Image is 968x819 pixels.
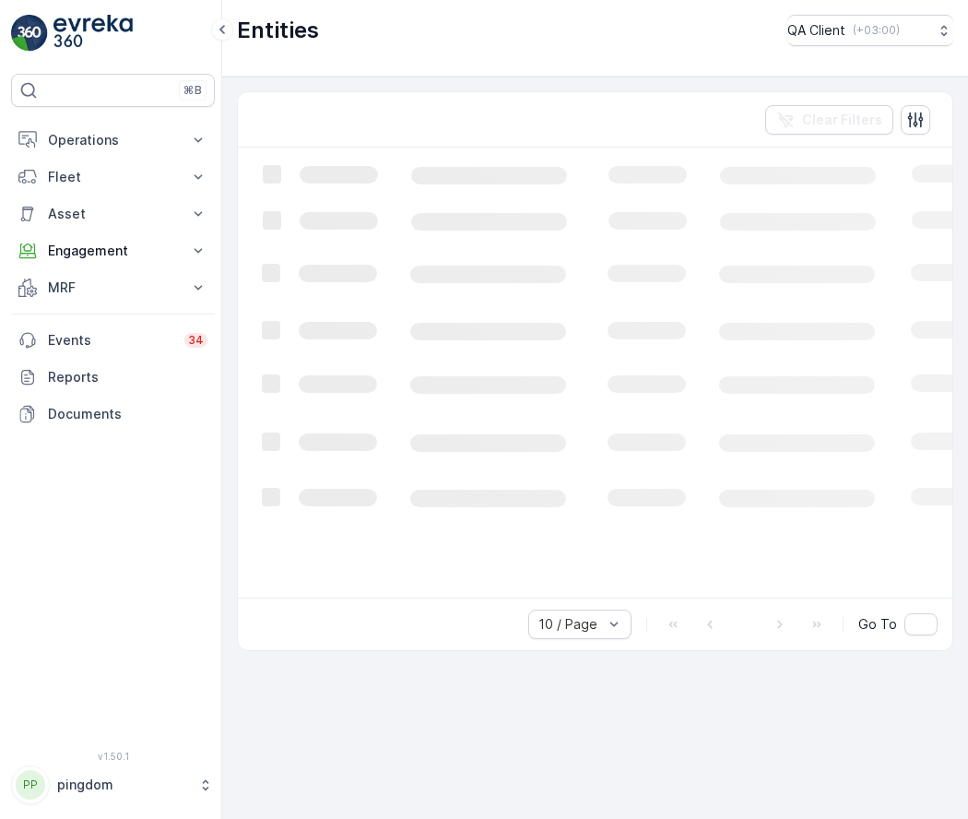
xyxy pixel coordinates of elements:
p: Documents [48,405,207,423]
p: QA Client [787,21,845,40]
button: Engagement [11,232,215,269]
p: Engagement [48,242,178,260]
p: pingdom [57,776,189,794]
p: Entities [237,16,319,45]
img: logo_light-DOdMpM7g.png [53,15,133,52]
a: Documents [11,396,215,433]
p: Events [48,331,173,350]
button: Clear Filters [765,105,893,135]
p: Asset [48,205,178,223]
button: MRF [11,269,215,306]
button: Asset [11,196,215,232]
button: PPpingdom [11,766,215,804]
p: ⌘B [183,83,202,98]
span: Go To [858,615,897,634]
p: Clear Filters [802,111,882,129]
button: Operations [11,122,215,159]
p: Reports [48,368,207,386]
p: Fleet [48,168,178,186]
p: MRF [48,279,178,297]
p: ( +03:00 ) [853,23,900,38]
p: Operations [48,131,178,149]
button: Fleet [11,159,215,196]
p: 34 [188,333,204,348]
img: logo [11,15,48,52]
span: v 1.50.1 [11,751,215,762]
a: Reports [11,359,215,396]
div: PP [16,770,45,800]
a: Events34 [11,322,215,359]
button: QA Client(+03:00) [787,15,953,46]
